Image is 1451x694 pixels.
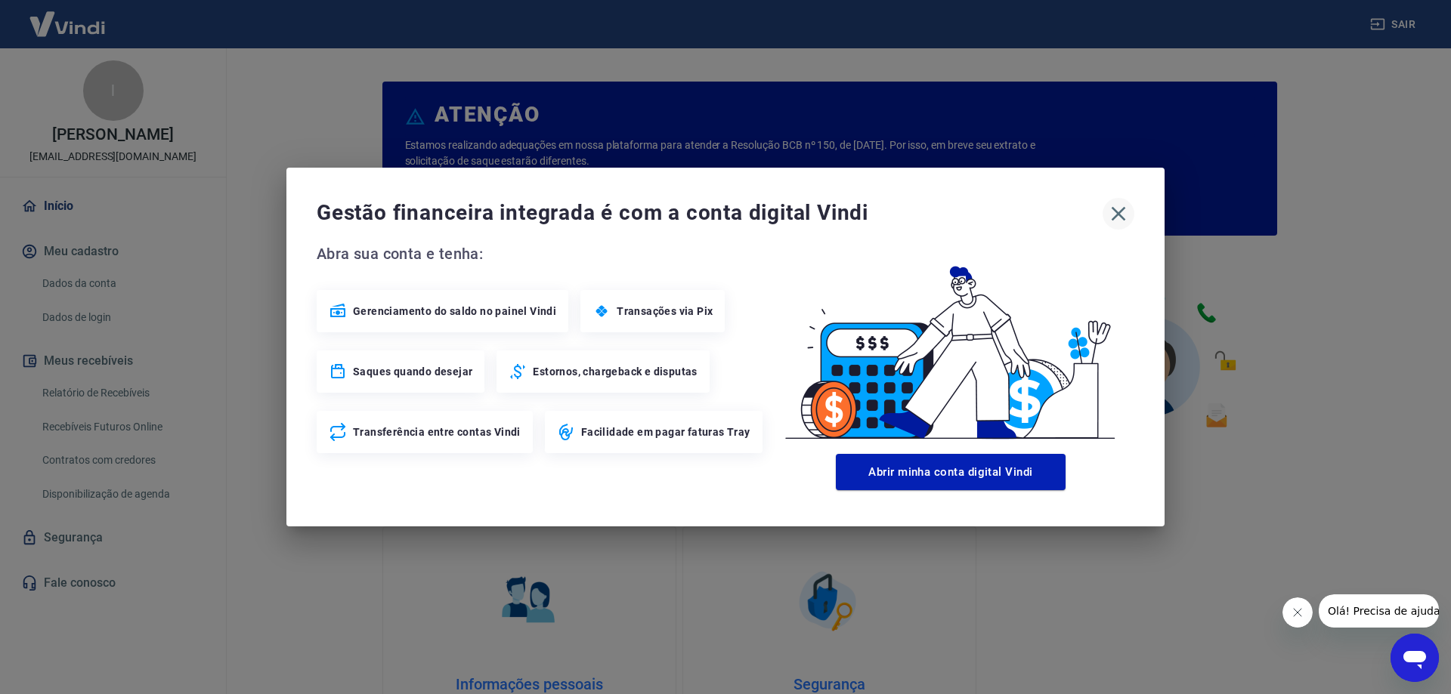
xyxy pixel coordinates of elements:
[836,454,1066,490] button: Abrir minha conta digital Vindi
[1319,594,1439,628] iframe: Mensagem da empresa
[353,424,521,440] span: Transferência entre contas Vindi
[617,304,713,319] span: Transações via Pix
[9,11,127,23] span: Olá! Precisa de ajuda?
[353,304,556,319] span: Gerenciamento do saldo no painel Vindi
[1391,634,1439,682] iframe: Botão para abrir a janela de mensagens
[581,424,750,440] span: Facilidade em pagar faturas Tray
[317,242,767,266] span: Abra sua conta e tenha:
[317,198,1103,228] span: Gestão financeira integrada é com a conta digital Vindi
[1282,597,1313,628] iframe: Fechar mensagem
[767,242,1134,448] img: Good Billing
[353,364,472,379] span: Saques quando desejar
[533,364,697,379] span: Estornos, chargeback e disputas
